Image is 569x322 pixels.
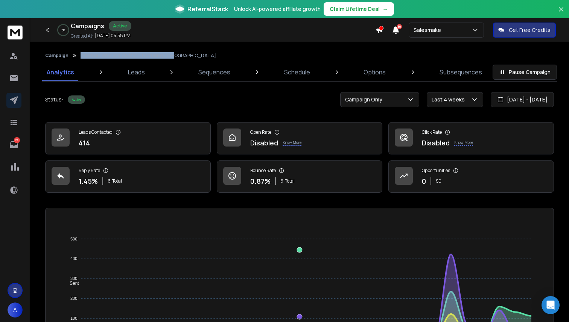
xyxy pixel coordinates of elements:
p: Disabled [422,138,450,148]
button: [DATE] - [DATE] [491,92,554,107]
span: ReferralStack [187,5,228,14]
a: Click RateDisabledKnow More [388,122,554,154]
p: 1 % [61,28,65,32]
p: Leads [128,68,145,77]
a: 24 [6,137,21,152]
p: Sequences [198,68,230,77]
p: Open Rate [250,129,271,135]
span: → [383,5,388,13]
p: Salesmake [414,26,444,34]
span: 6 [108,178,111,184]
button: Claim Lifetime Deal→ [324,2,394,16]
p: Bounce Rate [250,168,276,174]
p: Click Rate [422,129,442,135]
p: 414 [79,138,90,148]
p: Last 4 weeks [432,96,468,103]
p: 1.45 % [79,176,98,186]
tspan: 100 [70,316,77,320]
a: Leads [123,63,149,81]
p: Unlock AI-powered affiliate growth [234,5,321,13]
p: Get Free Credits [509,26,551,34]
tspan: 300 [70,276,77,281]
div: Active [68,95,85,104]
a: Bounce Rate0.87%6Total [217,160,382,193]
a: Reply Rate1.45%6Total [45,160,211,193]
p: $ 0 [436,178,441,184]
div: Active [109,21,131,31]
a: Sequences [194,63,235,81]
a: Analytics [42,63,79,81]
p: Reply Rate [79,168,100,174]
a: Schedule [280,63,315,81]
p: Leads Contacted [79,129,113,135]
a: Opportunities0$0 [388,160,554,193]
tspan: 400 [70,257,77,261]
p: Opportunities [422,168,450,174]
p: Disabled [250,138,278,148]
p: Know More [454,140,473,146]
button: Pause Campaign [493,65,557,80]
p: 24 [14,137,20,143]
p: Subsequences [440,68,482,77]
button: A [8,302,23,317]
button: Get Free Credits [493,23,556,38]
span: 6 [280,178,283,184]
a: Leads Contacted414 [45,122,211,154]
p: Internal / Wholesale & Manufacturing / [GEOGRAPHIC_DATA] [81,53,216,59]
p: 0.87 % [250,176,271,186]
span: Total [285,178,295,184]
p: Status: [45,96,63,103]
h1: Campaigns [71,21,104,30]
span: 50 [397,24,402,29]
button: Close banner [556,5,566,23]
p: 0 [422,176,426,186]
a: Open RateDisabledKnow More [217,122,382,154]
tspan: 500 [70,237,77,241]
p: Created At: [71,33,93,39]
p: Know More [283,140,301,146]
a: Options [359,63,390,81]
p: Schedule [284,68,310,77]
span: Total [112,178,122,184]
span: Sent [64,281,79,286]
p: Analytics [47,68,74,77]
button: Campaign [45,53,68,59]
p: Campaign Only [345,96,385,103]
tspan: 200 [70,296,77,301]
p: [DATE] 05:58 PM [95,33,131,39]
p: Options [364,68,386,77]
a: Subsequences [435,63,487,81]
div: Open Intercom Messenger [542,296,560,314]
